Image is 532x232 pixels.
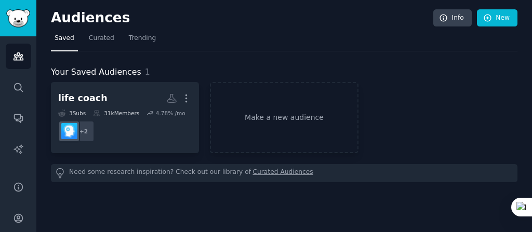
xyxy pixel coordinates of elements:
[51,164,517,182] div: Need some research inspiration? Check out our library of
[93,110,139,117] div: 31k Members
[156,110,185,117] div: 4.78 % /mo
[55,34,74,43] span: Saved
[129,34,156,43] span: Trending
[58,92,108,105] div: life coach
[210,82,358,153] a: Make a new audience
[89,34,114,43] span: Curated
[61,123,77,139] img: lifecoach
[125,30,159,51] a: Trending
[51,82,199,153] a: life coach3Subs31kMembers4.78% /mo+2lifecoach
[58,110,86,117] div: 3 Sub s
[85,30,118,51] a: Curated
[51,10,433,26] h2: Audiences
[51,66,141,79] span: Your Saved Audiences
[73,120,95,142] div: + 2
[477,9,517,27] a: New
[145,67,150,77] span: 1
[433,9,472,27] a: Info
[253,168,313,179] a: Curated Audiences
[6,9,30,28] img: GummySearch logo
[51,30,78,51] a: Saved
